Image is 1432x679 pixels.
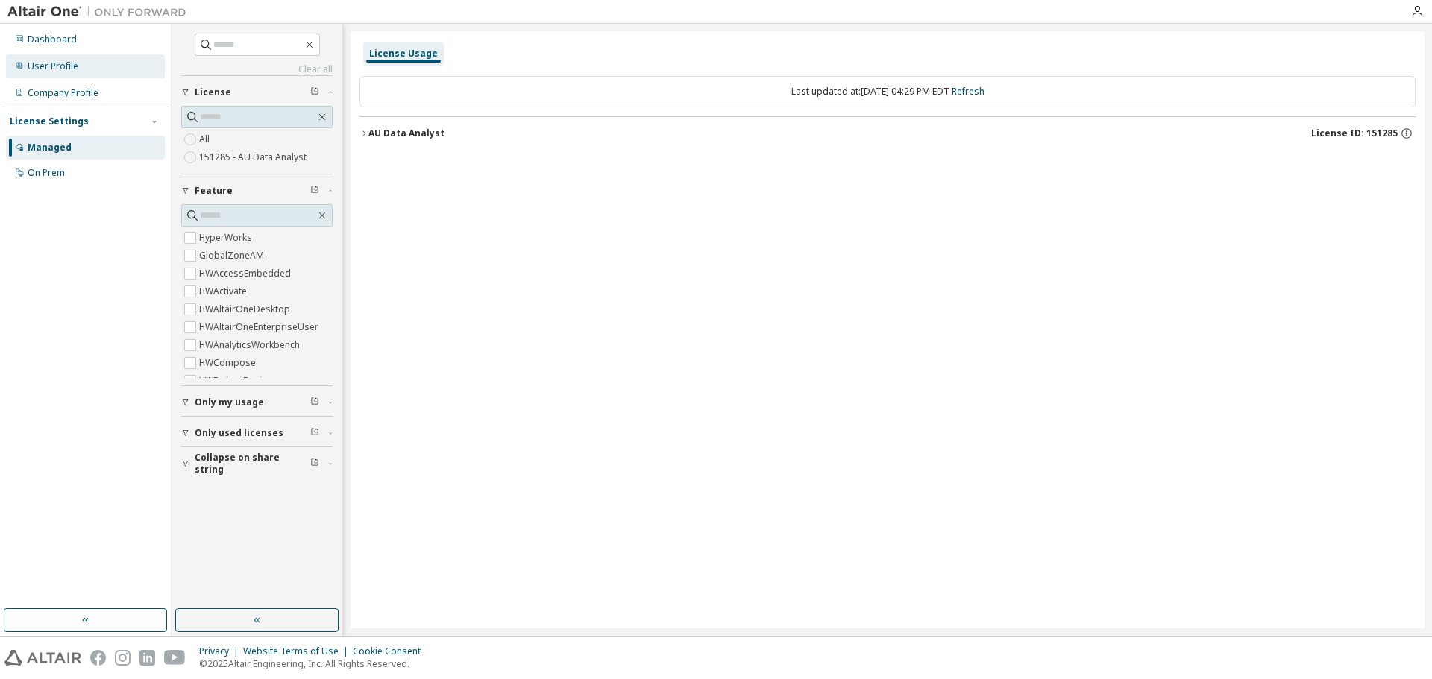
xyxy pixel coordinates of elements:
img: Altair One [7,4,194,19]
label: HWAccessEmbedded [199,265,294,282]
div: License Settings [10,116,89,127]
span: Only my usage [195,397,264,408]
div: License Usage [369,48,438,60]
label: 151285 - AU Data Analyst [199,148,310,166]
div: Company Profile [28,87,98,99]
img: facebook.svg [90,650,106,666]
div: Privacy [199,645,243,657]
label: HWActivate [199,282,250,300]
div: Cookie Consent [353,645,430,657]
span: Clear filter [310,427,319,439]
div: User Profile [28,60,78,72]
label: HWAnalyticsWorkbench [199,336,303,354]
label: HyperWorks [199,229,255,247]
a: Clear all [181,63,333,75]
div: Website Terms of Use [243,645,353,657]
button: License [181,76,333,109]
button: Feature [181,174,333,207]
div: Last updated at: [DATE] 04:29 PM EDT [359,76,1416,107]
a: Refresh [952,85,984,98]
span: Clear filter [310,397,319,408]
p: © 2025 Altair Engineering, Inc. All Rights Reserved. [199,657,430,670]
span: License ID: 151285 [1311,127,1398,139]
span: Clear filter [310,458,319,470]
button: Only my usage [181,386,333,419]
div: AU Data Analyst [368,127,445,139]
img: altair_logo.svg [4,650,81,666]
label: HWCompose [199,354,259,372]
div: On Prem [28,167,65,179]
span: Clear filter [310,86,319,98]
img: youtube.svg [164,650,186,666]
button: Only used licenses [181,417,333,449]
span: Clear filter [310,185,319,197]
span: License [195,86,231,98]
button: AU Data AnalystLicense ID: 151285 [359,117,1416,150]
label: HWAltairOneDesktop [199,300,293,318]
span: Collapse on share string [195,452,310,476]
img: instagram.svg [115,650,131,666]
img: linkedin.svg [139,650,155,666]
span: Feature [195,185,233,197]
div: Dashboard [28,34,77,45]
label: HWAltairOneEnterpriseUser [199,318,321,336]
label: HWEmbedBasic [199,372,269,390]
span: Only used licenses [195,427,283,439]
div: Managed [28,142,72,154]
button: Collapse on share string [181,447,333,480]
label: GlobalZoneAM [199,247,267,265]
label: All [199,130,213,148]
